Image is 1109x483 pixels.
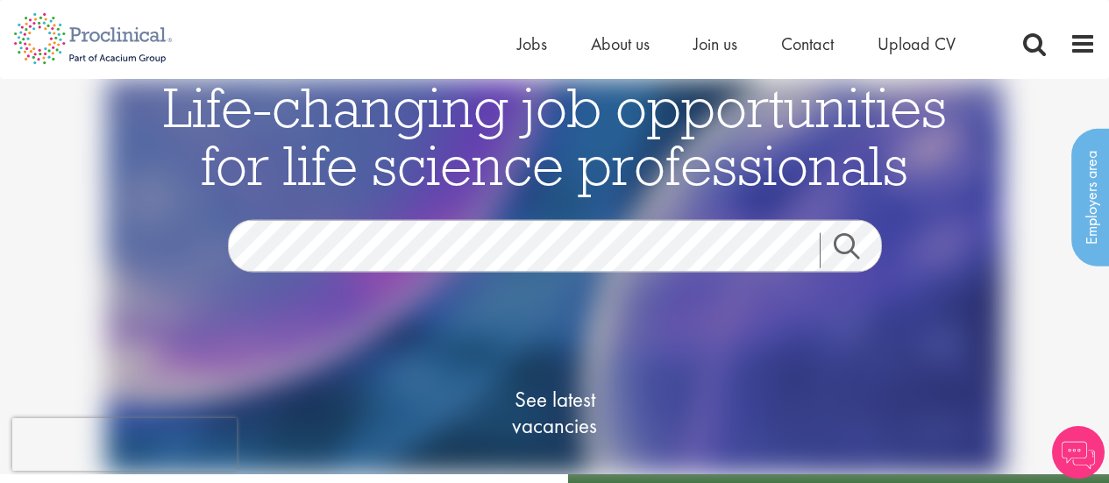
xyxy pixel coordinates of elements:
[878,32,956,55] a: Upload CV
[105,79,1004,474] img: candidate home
[1052,426,1105,479] img: Chatbot
[591,32,650,55] a: About us
[163,72,947,200] span: Life-changing job opportunities for life science professionals
[517,32,547,55] a: Jobs
[820,233,895,268] a: Job search submit button
[12,418,237,471] iframe: reCAPTCHA
[781,32,834,55] a: Contact
[467,387,643,439] span: See latest vacancies
[693,32,737,55] a: Join us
